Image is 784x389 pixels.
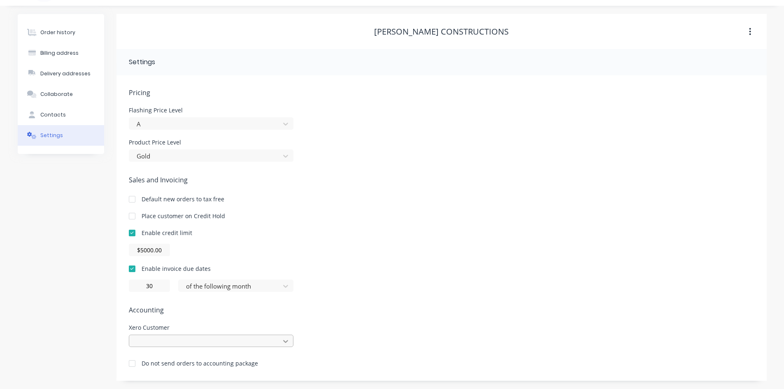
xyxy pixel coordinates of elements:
[374,27,509,37] div: [PERSON_NAME] Constructions
[18,84,104,105] button: Collaborate
[129,325,293,331] div: Xero Customer
[129,244,170,256] input: $0
[40,29,75,36] div: Order history
[40,111,66,119] div: Contacts
[18,63,104,84] button: Delivery addresses
[18,125,104,146] button: Settings
[129,57,155,67] div: Settings
[142,212,225,220] div: Place customer on Credit Hold
[129,107,293,113] div: Flashing Price Level
[40,91,73,98] div: Collaborate
[129,280,170,292] input: 0
[129,305,754,315] span: Accounting
[129,88,754,98] span: Pricing
[18,43,104,63] button: Billing address
[18,22,104,43] button: Order history
[142,228,192,237] div: Enable credit limit
[129,140,293,145] div: Product Price Level
[142,359,258,368] div: Do not send orders to accounting package
[40,70,91,77] div: Delivery addresses
[40,49,79,57] div: Billing address
[142,195,224,203] div: Default new orders to tax free
[18,105,104,125] button: Contacts
[40,132,63,139] div: Settings
[129,175,754,185] span: Sales and Invoicing
[142,264,211,273] div: Enable invoice due dates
